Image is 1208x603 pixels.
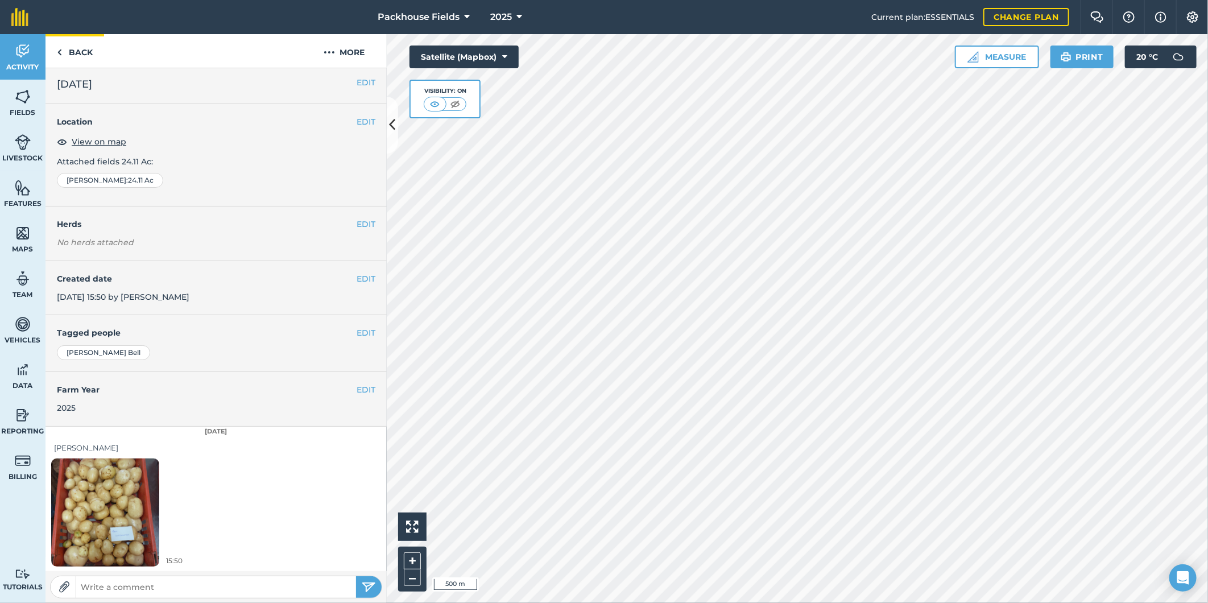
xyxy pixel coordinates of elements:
[324,46,335,59] img: svg+xml;base64,PHN2ZyB4bWxucz0iaHR0cDovL3d3dy53My5vcmcvMjAwMC9zdmciIHdpZHRoPSIyMCIgaGVpZ2h0PSIyNC...
[1122,11,1136,23] img: A question mark icon
[428,98,442,110] img: svg+xml;base64,PHN2ZyB4bWxucz0iaHR0cDovL3d3dy53My5vcmcvMjAwMC9zdmciIHdpZHRoPSI1MCIgaGVpZ2h0PSI0MC...
[967,51,979,63] img: Ruler icon
[57,327,375,339] h4: Tagged people
[15,88,31,105] img: svg+xml;base64,PHN2ZyB4bWxucz0iaHR0cDovL3d3dy53My5vcmcvMjAwMC9zdmciIHdpZHRoPSI1NiIgaGVpZ2h0PSI2MC...
[57,402,375,414] div: 2025
[357,327,375,339] button: EDIT
[57,218,387,230] h4: Herds
[357,76,375,89] button: EDIT
[57,272,375,285] h4: Created date
[57,383,375,396] h4: Farm Year
[57,135,67,148] img: svg+xml;base64,PHN2ZyB4bWxucz0iaHR0cDovL3d3dy53My5vcmcvMjAwMC9zdmciIHdpZHRoPSIxOCIgaGVpZ2h0PSIyNC...
[11,8,28,26] img: fieldmargin Logo
[955,46,1039,68] button: Measure
[983,8,1069,26] a: Change plan
[1167,46,1190,68] img: svg+xml;base64,PD94bWwgdmVyc2lvbj0iMS4wIiBlbmNvZGluZz0idXRmLTgiPz4KPCEtLSBHZW5lcmF0b3I6IEFkb2JlIE...
[57,46,62,59] img: svg+xml;base64,PHN2ZyB4bWxucz0iaHR0cDovL3d3dy53My5vcmcvMjAwMC9zdmciIHdpZHRoPSI5IiBoZWlnaHQ9IjI0Ii...
[404,569,421,586] button: –
[76,579,356,595] input: Write a comment
[1136,46,1158,68] span: 20 ° C
[357,218,375,230] button: EDIT
[378,10,460,24] span: Packhouse Fields
[424,86,467,96] div: Visibility: On
[1061,50,1072,64] img: svg+xml;base64,PHN2ZyB4bWxucz0iaHR0cDovL3d3dy53My5vcmcvMjAwMC9zdmciIHdpZHRoPSIxOSIgaGVpZ2h0PSIyNC...
[15,316,31,333] img: svg+xml;base64,PD94bWwgdmVyc2lvbj0iMS4wIiBlbmNvZGluZz0idXRmLTgiPz4KPCEtLSBHZW5lcmF0b3I6IEFkb2JlIE...
[1155,10,1166,24] img: svg+xml;base64,PHN2ZyB4bWxucz0iaHR0cDovL3d3dy53My5vcmcvMjAwMC9zdmciIHdpZHRoPSIxNyIgaGVpZ2h0PSIxNy...
[57,115,375,128] h4: Location
[15,407,31,424] img: svg+xml;base64,PD94bWwgdmVyc2lvbj0iMS4wIiBlbmNvZGluZz0idXRmLTgiPz4KPCEtLSBHZW5lcmF0b3I6IEFkb2JlIE...
[57,76,375,92] h2: [DATE]
[15,43,31,60] img: svg+xml;base64,PD94bWwgdmVyc2lvbj0iMS4wIiBlbmNvZGluZz0idXRmLTgiPz4KPCEtLSBHZW5lcmF0b3I6IEFkb2JlIE...
[357,383,375,396] button: EDIT
[57,155,375,168] p: Attached fields 24.11 Ac :
[1090,11,1104,23] img: Two speech bubbles overlapping with the left bubble in the forefront
[59,581,70,593] img: Paperclip icon
[57,236,387,249] em: No herds attached
[72,135,126,148] span: View on map
[15,270,31,287] img: svg+xml;base64,PD94bWwgdmVyc2lvbj0iMS4wIiBlbmNvZGluZz0idXRmLTgiPz4KPCEtLSBHZW5lcmF0b3I6IEFkb2JlIE...
[45,427,387,437] div: [DATE]
[406,521,419,533] img: Four arrows, one pointing top left, one top right, one bottom right and the last bottom left
[448,98,462,110] img: svg+xml;base64,PHN2ZyB4bWxucz0iaHR0cDovL3d3dy53My5vcmcvMjAwMC9zdmciIHdpZHRoPSI1MCIgaGVpZ2h0PSI0MC...
[357,115,375,128] button: EDIT
[1169,564,1197,592] div: Open Intercom Messenger
[57,345,150,360] div: [PERSON_NAME] Bell
[54,442,378,454] div: [PERSON_NAME]
[15,452,31,469] img: svg+xml;base64,PD94bWwgdmVyc2lvbj0iMS4wIiBlbmNvZGluZz0idXRmLTgiPz4KPCEtLSBHZW5lcmF0b3I6IEFkb2JlIE...
[15,179,31,196] img: svg+xml;base64,PHN2ZyB4bWxucz0iaHR0cDovL3d3dy53My5vcmcvMjAwMC9zdmciIHdpZHRoPSI1NiIgaGVpZ2h0PSI2MC...
[15,134,31,151] img: svg+xml;base64,PD94bWwgdmVyc2lvbj0iMS4wIiBlbmNvZGluZz0idXRmLTgiPz4KPCEtLSBHZW5lcmF0b3I6IEFkb2JlIE...
[1186,11,1199,23] img: A cog icon
[126,176,154,185] span: : 24.11 Ac
[362,580,376,594] img: svg+xml;base64,PHN2ZyB4bWxucz0iaHR0cDovL3d3dy53My5vcmcvMjAwMC9zdmciIHdpZHRoPSIyNSIgaGVpZ2h0PSIyNC...
[409,46,519,68] button: Satellite (Mapbox)
[1050,46,1114,68] button: Print
[57,135,126,148] button: View on map
[45,34,104,68] a: Back
[1125,46,1197,68] button: 20 °C
[404,552,421,569] button: +
[15,569,31,580] img: svg+xml;base64,PD94bWwgdmVyc2lvbj0iMS4wIiBlbmNvZGluZz0idXRmLTgiPz4KPCEtLSBHZW5lcmF0b3I6IEFkb2JlIE...
[871,11,974,23] span: Current plan : ESSENTIALS
[51,440,159,584] img: Loading spinner
[357,272,375,285] button: EDIT
[45,261,387,316] div: [DATE] 15:50 by [PERSON_NAME]
[490,10,512,24] span: 2025
[67,176,126,185] span: [PERSON_NAME]
[15,361,31,378] img: svg+xml;base64,PD94bWwgdmVyc2lvbj0iMS4wIiBlbmNvZGluZz0idXRmLTgiPz4KPCEtLSBHZW5lcmF0b3I6IEFkb2JlIE...
[166,555,183,566] span: 15:50
[15,225,31,242] img: svg+xml;base64,PHN2ZyB4bWxucz0iaHR0cDovL3d3dy53My5vcmcvMjAwMC9zdmciIHdpZHRoPSI1NiIgaGVpZ2h0PSI2MC...
[301,34,387,68] button: More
